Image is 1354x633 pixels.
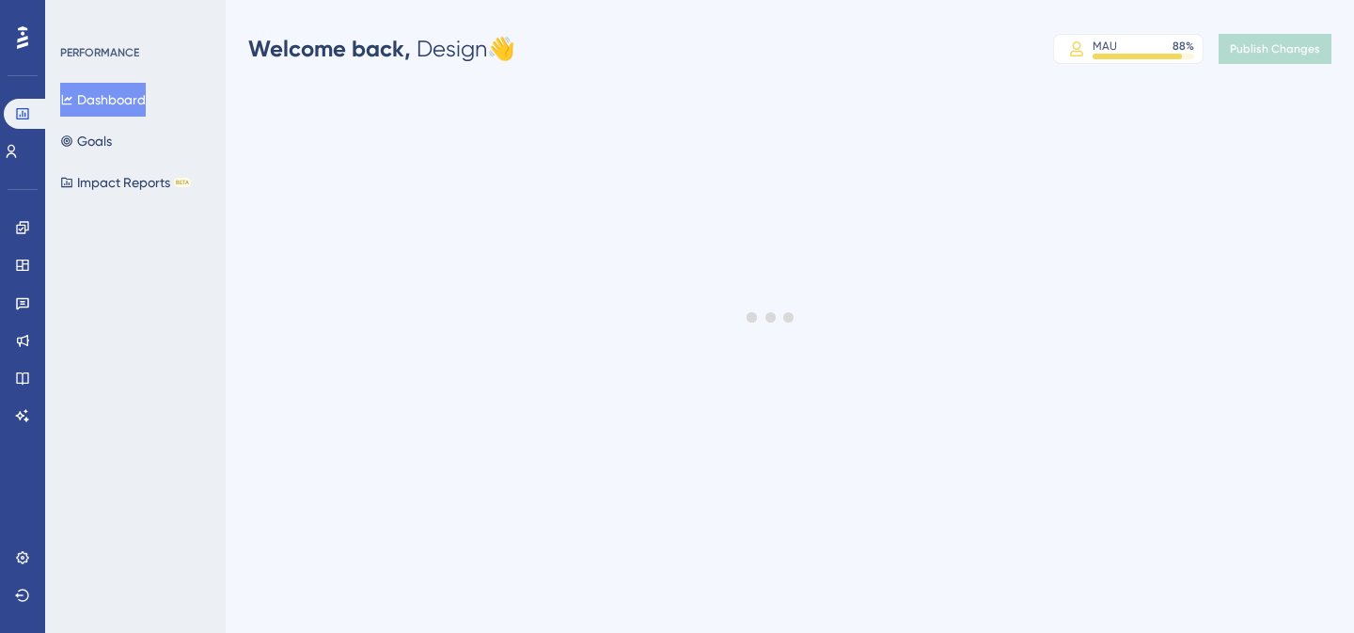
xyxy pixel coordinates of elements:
div: BETA [174,178,191,187]
button: Publish Changes [1219,34,1331,64]
div: 88 % [1173,39,1194,54]
button: Impact ReportsBETA [60,166,191,199]
div: MAU [1093,39,1117,54]
button: Goals [60,124,112,158]
button: Dashboard [60,83,146,117]
div: Design 👋 [248,34,515,64]
span: Welcome back, [248,35,411,62]
div: PERFORMANCE [60,45,139,60]
span: Publish Changes [1230,41,1320,56]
